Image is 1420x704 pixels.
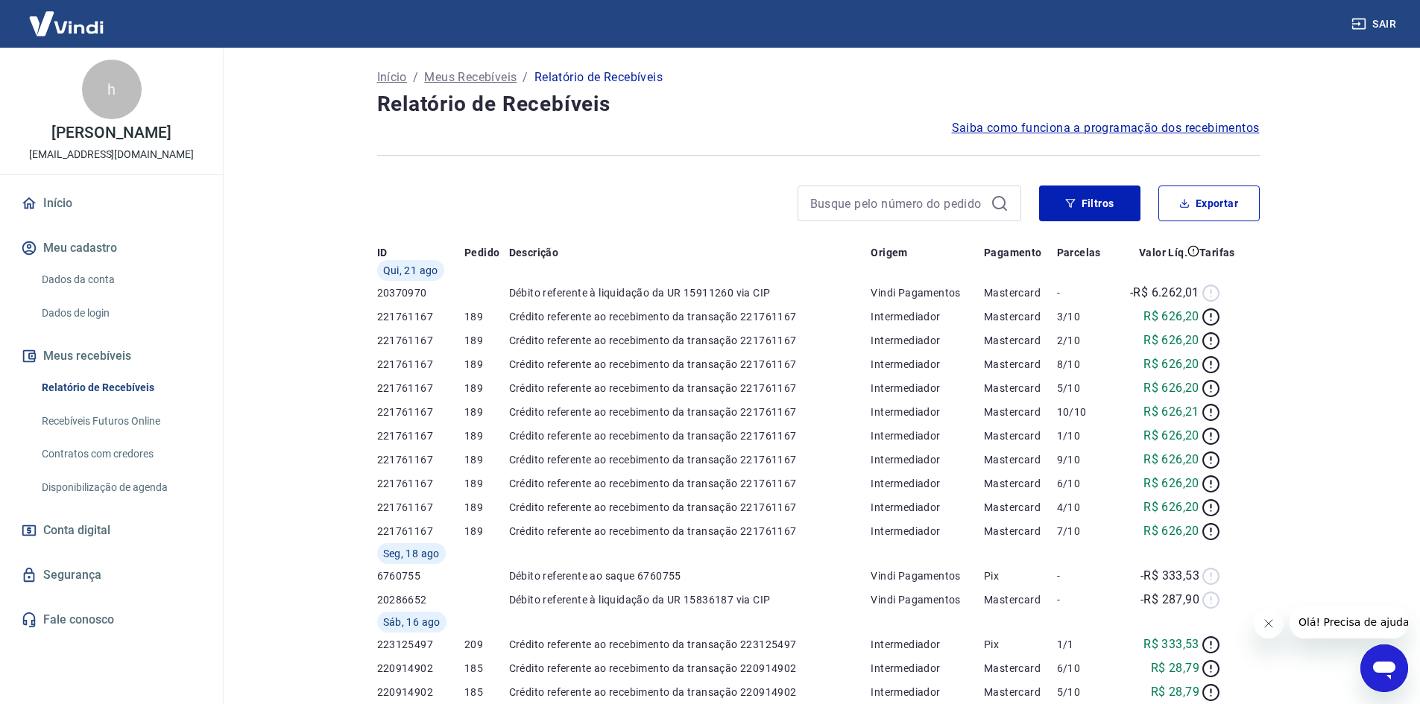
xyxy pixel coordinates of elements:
[43,520,110,541] span: Conta digital
[464,381,509,396] p: 189
[377,637,465,652] p: 223125497
[871,285,984,300] p: Vindi Pagamentos
[464,637,509,652] p: 209
[18,603,205,636] a: Fale conosco
[464,245,499,260] p: Pedido
[464,333,509,348] p: 189
[377,661,465,676] p: 220914902
[464,524,509,539] p: 189
[871,428,984,443] p: Intermediador
[1139,245,1187,260] p: Valor Líq.
[509,405,871,419] p: Crédito referente ao recebimento da transação 221761167
[984,592,1057,607] p: Mastercard
[1254,609,1284,638] iframe: Fechar mensagem
[1057,637,1113,652] p: 1/1
[18,187,205,220] a: Início
[871,245,907,260] p: Origem
[871,637,984,652] p: Intermediador
[509,592,871,607] p: Débito referente à liquidação da UR 15836187 via CIP
[377,69,407,86] a: Início
[377,245,388,260] p: ID
[36,372,205,403] a: Relatório de Recebíveis
[871,309,984,324] p: Intermediador
[1057,285,1113,300] p: -
[18,514,205,547] a: Conta digital
[377,309,465,324] p: 221761167
[413,69,418,86] p: /
[1057,592,1113,607] p: -
[1199,245,1235,260] p: Tarifas
[871,405,984,419] p: Intermediador
[509,357,871,372] p: Crédito referente ao recebimento da transação 221761167
[1143,403,1199,421] p: R$ 626,21
[810,192,985,215] input: Busque pelo número do pedido
[464,661,509,676] p: 185
[509,476,871,491] p: Crédito referente ao recebimento da transação 221761167
[377,685,465,700] p: 220914902
[984,333,1057,348] p: Mastercard
[984,309,1057,324] p: Mastercard
[377,381,465,396] p: 221761167
[1140,591,1199,609] p: -R$ 287,90
[1143,522,1199,540] p: R$ 626,20
[464,685,509,700] p: 185
[871,661,984,676] p: Intermediador
[377,524,465,539] p: 221761167
[1057,568,1113,583] p: -
[383,546,440,561] span: Seg, 18 ago
[871,381,984,396] p: Intermediador
[984,568,1057,583] p: Pix
[1057,661,1113,676] p: 6/10
[464,428,509,443] p: 189
[871,592,984,607] p: Vindi Pagamentos
[1057,428,1113,443] p: 1/10
[377,568,465,583] p: 6760755
[377,500,465,515] p: 221761167
[18,559,205,592] a: Segurança
[534,69,663,86] p: Relatório de Recebíveis
[464,500,509,515] p: 189
[1143,451,1199,469] p: R$ 626,20
[1057,524,1113,539] p: 7/10
[952,119,1260,137] a: Saiba como funciona a programação dos recebimentos
[984,428,1057,443] p: Mastercard
[509,428,871,443] p: Crédito referente ao recebimento da transação 221761167
[51,125,171,141] p: [PERSON_NAME]
[509,637,871,652] p: Crédito referente ao recebimento da transação 223125497
[1057,452,1113,467] p: 9/10
[1290,606,1408,638] iframe: Mensagem da empresa
[18,232,205,264] button: Meu cadastro
[424,69,517,86] p: Meus Recebíveis
[36,298,205,329] a: Dados de login
[509,245,559,260] p: Descrição
[984,405,1057,419] p: Mastercard
[377,592,465,607] p: 20286652
[1057,333,1113,348] p: 2/10
[984,685,1057,700] p: Mastercard
[984,500,1057,515] p: Mastercard
[1057,357,1113,372] p: 8/10
[82,60,142,119] div: h
[18,1,115,46] img: Vindi
[523,69,528,86] p: /
[984,661,1057,676] p: Mastercard
[383,263,438,278] span: Qui, 21 ago
[464,357,509,372] p: 189
[984,285,1057,300] p: Mastercard
[1057,685,1113,700] p: 5/10
[377,452,465,467] p: 221761167
[1057,500,1113,515] p: 4/10
[377,285,465,300] p: 20370970
[377,333,465,348] p: 221761167
[36,472,205,503] a: Disponibilização de agenda
[1057,309,1113,324] p: 3/10
[1348,10,1402,38] button: Sair
[377,357,465,372] p: 221761167
[984,476,1057,491] p: Mastercard
[1057,381,1113,396] p: 5/10
[1143,427,1199,445] p: R$ 626,20
[984,381,1057,396] p: Mastercard
[377,405,465,419] p: 221761167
